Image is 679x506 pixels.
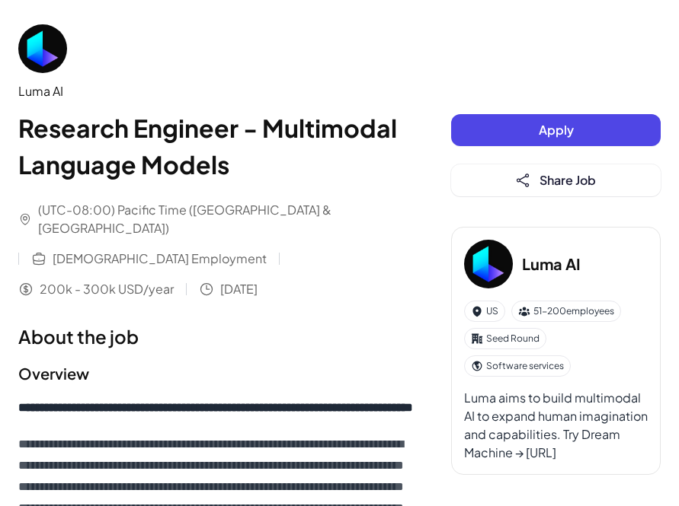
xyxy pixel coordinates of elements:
span: 200k - 300k USD/year [40,280,174,298]
h2: Overview [18,362,421,385]
div: Luma aims to build multimodal AI to expand human imagination and capabilities. Try Dream Machine ... [464,389,648,462]
h3: Luma AI [522,253,581,275]
h1: About the job [18,323,421,350]
span: [DATE] [220,280,258,298]
span: Apply [539,122,574,138]
span: (UTC-08:00) Pacific Time ([GEOGRAPHIC_DATA] & [GEOGRAPHIC_DATA]) [38,201,421,237]
span: Share Job [540,172,596,188]
img: Lu [18,24,67,73]
h1: Research Engineer - Multimodal Language Models [18,110,421,183]
div: Seed Round [464,328,546,349]
button: Share Job [451,164,661,196]
img: Lu [464,240,513,288]
div: US [464,301,505,322]
span: [DEMOGRAPHIC_DATA] Employment [53,250,267,268]
div: Software services [464,355,571,377]
div: 51-200 employees [511,301,621,322]
div: Luma AI [18,82,421,100]
button: Apply [451,114,661,146]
